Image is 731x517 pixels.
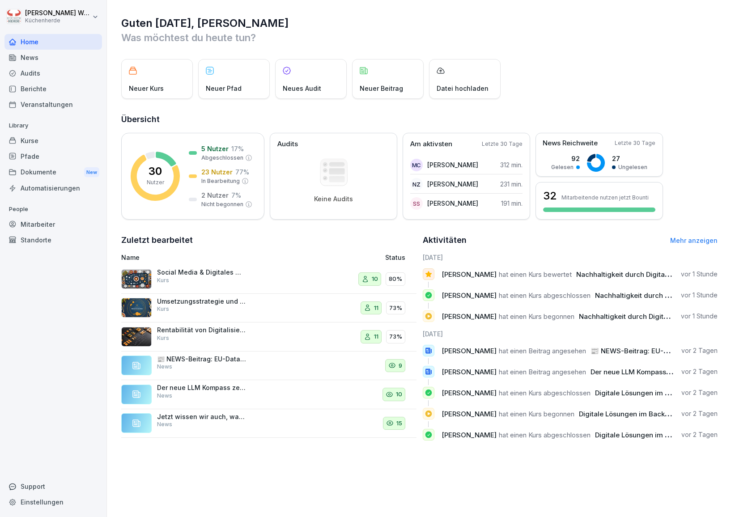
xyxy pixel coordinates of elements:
[681,430,718,439] p: vor 2 Tagen
[121,253,304,262] p: Name
[442,368,497,376] span: [PERSON_NAME]
[389,332,402,341] p: 73%
[157,420,172,428] p: News
[442,270,497,279] span: [PERSON_NAME]
[4,216,102,232] a: Mitarbeiter
[499,431,591,439] span: hat einen Kurs abgeschlossen
[500,179,523,189] p: 231 min.
[25,17,90,24] p: Küchenherde
[277,139,298,149] p: Audits
[4,34,102,50] div: Home
[4,119,102,133] p: Library
[499,270,572,279] span: hat einen Kurs bewertet
[4,133,102,148] a: Kurse
[396,419,402,428] p: 15
[670,237,718,244] a: Mehr anzeigen
[129,84,164,93] p: Neuer Kurs
[615,139,655,147] p: Letzte 30 Tage
[201,154,243,162] p: Abgeschlossen
[551,163,574,171] p: Gelesen
[499,291,591,300] span: hat einen Kurs abgeschlossen
[4,479,102,494] div: Support
[500,160,523,170] p: 312 min.
[681,270,718,279] p: vor 1 Stunde
[121,294,416,323] a: Umsetzungsstrategie und PlanungKurs1173%
[4,97,102,112] a: Veranstaltungen
[561,194,649,201] p: Mitarbeitende nutzen jetzt Bounti
[121,327,152,347] img: s58p4tk7j65zrcqyl2up43sg.png
[201,177,240,185] p: In Bearbeitung
[157,297,246,305] p: Umsetzungsstrategie und Planung
[314,195,353,203] p: Keine Audits
[4,232,102,248] a: Standorte
[157,413,246,421] p: Jetzt wissen wir auch, warum OpenAI die Projects-Funktion gratis zur Verfügung stellt 😅 🐙 AI ohne...
[423,234,467,246] h2: Aktivitäten
[681,409,718,418] p: vor 2 Tagen
[681,312,718,321] p: vor 1 Stunde
[437,84,489,93] p: Datei hochladen
[442,312,497,321] span: [PERSON_NAME]
[442,389,497,397] span: [PERSON_NAME]
[543,188,557,203] h3: 32
[4,65,102,81] a: Audits
[374,332,378,341] p: 11
[389,304,402,313] p: 73%
[681,291,718,300] p: vor 1 Stunde
[201,144,229,153] p: 5 Nutzer
[4,494,102,510] div: Einstellungen
[157,326,246,334] p: Rentabilität von Digitalisierung
[121,16,718,30] h1: Guten [DATE], [PERSON_NAME]
[499,410,574,418] span: hat einen Kurs begonnen
[543,138,598,148] p: News Reichweite
[681,346,718,355] p: vor 2 Tagen
[423,329,718,339] h6: [DATE]
[157,392,172,400] p: News
[427,199,478,208] p: [PERSON_NAME]
[201,191,229,200] p: 2 Nutzer
[121,269,152,289] img: idnluj06p1d8bvcm9586ib54.png
[499,368,586,376] span: hat einen Beitrag angesehen
[4,180,102,196] a: Automatisierungen
[499,389,591,397] span: hat einen Kurs abgeschlossen
[4,148,102,164] div: Pfade
[25,9,90,17] p: [PERSON_NAME] Wessel
[399,361,402,370] p: 9
[231,144,244,153] p: 17 %
[442,347,497,355] span: [PERSON_NAME]
[396,390,402,399] p: 10
[121,352,416,381] a: 📰 NEWS-Beitrag: EU-Data-Act – Was jetzt kommt Seit dem [DATE] ist der Data Act der EU in Kraft. D...
[4,164,102,181] a: DokumenteNew
[551,154,580,163] p: 92
[147,178,164,186] p: Nutzer
[121,30,718,45] p: Was möchtest du heute tun?
[389,275,402,284] p: 80%
[612,154,647,163] p: 27
[206,84,242,93] p: Neuer Pfad
[4,81,102,97] a: Berichte
[427,179,478,189] p: [PERSON_NAME]
[4,50,102,65] a: News
[157,334,169,342] p: Kurs
[410,139,452,149] p: Am aktivsten
[157,363,172,371] p: News
[84,167,99,178] div: New
[499,347,586,355] span: hat einen Beitrag angesehen
[410,178,423,191] div: NZ
[4,202,102,216] p: People
[157,384,246,392] p: Der neue LLM Kompass zeigt auf einen Blick, welches Sprachmodell für welche Aufgabe am besten gee...
[121,265,416,294] a: Social Media & Digitales MarketingKurs1080%
[385,253,405,262] p: Status
[427,160,478,170] p: [PERSON_NAME]
[618,163,647,171] p: Ungelesen
[121,409,416,438] a: Jetzt wissen wir auch, warum OpenAI die Projects-Funktion gratis zur Verfügung stellt 😅 🐙 AI ohne...
[442,431,497,439] span: [PERSON_NAME]
[235,167,249,177] p: 77 %
[374,304,378,313] p: 11
[423,253,718,262] h6: [DATE]
[157,355,246,363] p: 📰 NEWS-Beitrag: EU-Data-Act – Was jetzt kommt Seit dem [DATE] ist der Data Act der EU in Kraft. D...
